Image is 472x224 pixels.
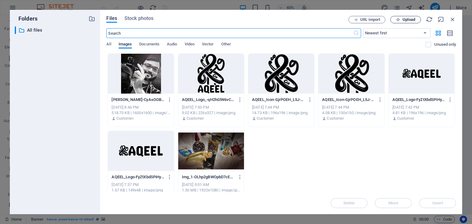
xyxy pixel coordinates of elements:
[112,187,170,193] div: 1.67 KB | 149x48 | image/png
[116,116,134,121] p: Customer
[106,15,117,22] span: Files
[119,41,132,49] span: Images
[112,110,170,116] div: 518.75 KB | 1600x1600 | image/jpeg
[182,174,235,180] p: Img_1-OLhp2gBWOpbD7cE_iAiMrw.jpg
[392,105,451,110] div: [DATE] 7:42 PM
[112,97,164,102] p: [PERSON_NAME]-CyAsOOBYcMh9v4VmHKRNHA.jpeg
[392,97,445,102] p: AQEEL_Logo-FyZtXbdSPiHyK5oNvCEcaA-k4rwci_IJfLEwxo9K0RZgA.png
[182,187,240,193] div: 1.36 MB | 1920x1080 | image/jpeg
[438,16,444,23] i: Minimize
[182,110,240,116] div: 9.02 KB | 226x327 | image/png
[106,41,111,49] span: All
[88,15,95,22] i: Create new folder
[112,174,164,180] p: AQEEL_Logo-FyZtXbdSPiHyK5oNvCEcaA.png
[182,97,235,102] p: AQEEL_Logo_-qH2hGlW6vCavQPIWkFZusA.png
[167,41,177,49] span: Audio
[221,41,231,49] span: Other
[252,97,305,102] p: AQEEL_Icon-GjrPOEH_L5J-PXmXNvM3dQ-UQA6tEnYfI_epWgFygv9Kw.png
[139,41,159,49] span: Documents
[112,182,170,187] div: [DATE] 7:37 PM
[322,110,380,116] div: 4.08 KB | 150x150 | image/png
[187,116,204,121] p: Customer
[322,97,375,102] p: AQEEL_Icon-GjrPOEH_L5J-PXmXNvM3dQ.png
[182,105,240,110] div: [DATE] 7:50 PM
[360,18,380,21] span: URL import
[252,105,310,110] div: [DATE] 7:44 PM
[106,28,353,38] input: Search
[397,116,414,121] p: Customer
[449,16,456,23] i: Close
[202,41,214,49] span: Vector
[322,105,380,110] div: [DATE] 7:44 PM
[182,182,240,187] div: [DATE] 9:01 AM
[392,110,451,116] div: 4.81 KB | 196x196 | image/png
[390,16,421,23] button: Upload
[185,41,195,49] span: Video
[15,26,16,34] div: ​
[15,15,37,23] p: Folders
[327,116,344,121] p: Customer
[434,42,456,47] p: Displays only files that are not in use on the website. Files added during this session can still...
[403,18,415,21] span: Upload
[426,16,433,23] i: Reload
[257,116,274,121] p: Customer
[348,16,385,23] button: URL import
[252,110,310,116] div: 14.73 KB | 196x196 | image/png
[27,27,84,34] p: All files
[112,105,170,110] div: [DATE] 8:46 PM
[124,15,153,22] span: Stock photos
